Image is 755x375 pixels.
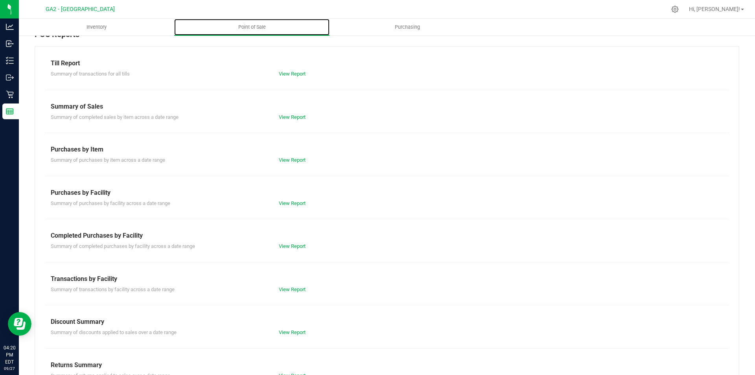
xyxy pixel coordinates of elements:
span: Point of Sale [228,24,276,31]
div: Completed Purchases by Facility [51,231,723,240]
inline-svg: Reports [6,107,14,115]
a: View Report [279,286,306,292]
div: Summary of Sales [51,102,723,111]
a: View Report [279,71,306,77]
div: Transactions by Facility [51,274,723,284]
span: Hi, [PERSON_NAME]! [689,6,740,12]
span: Summary of discounts applied to sales over a date range [51,329,177,335]
div: Till Report [51,59,723,68]
inline-svg: Inventory [6,57,14,65]
a: View Report [279,243,306,249]
inline-svg: Analytics [6,23,14,31]
span: Summary of transactions for all tills [51,71,130,77]
inline-svg: Outbound [6,74,14,81]
div: Returns Summary [51,360,723,370]
span: Summary of purchases by facility across a date range [51,200,170,206]
span: Summary of transactions by facility across a date range [51,286,175,292]
span: Purchasing [384,24,431,31]
div: Discount Summary [51,317,723,327]
p: 09/27 [4,366,15,371]
div: Purchases by Item [51,145,723,154]
span: Inventory [76,24,117,31]
span: Summary of completed purchases by facility across a date range [51,243,195,249]
div: Manage settings [670,6,680,13]
span: Summary of completed sales by item across a date range [51,114,179,120]
a: View Report [279,157,306,163]
a: Purchasing [330,19,485,35]
a: Inventory [19,19,174,35]
span: GA2 - [GEOGRAPHIC_DATA] [46,6,115,13]
div: Purchases by Facility [51,188,723,198]
inline-svg: Retail [6,91,14,98]
inline-svg: Inbound [6,40,14,48]
a: View Report [279,114,306,120]
p: 04:20 PM EDT [4,344,15,366]
iframe: Resource center [8,312,31,336]
a: View Report [279,329,306,335]
span: Summary of purchases by item across a date range [51,157,165,163]
a: View Report [279,200,306,206]
div: POS Reports [35,28,739,46]
a: Point of Sale [174,19,330,35]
